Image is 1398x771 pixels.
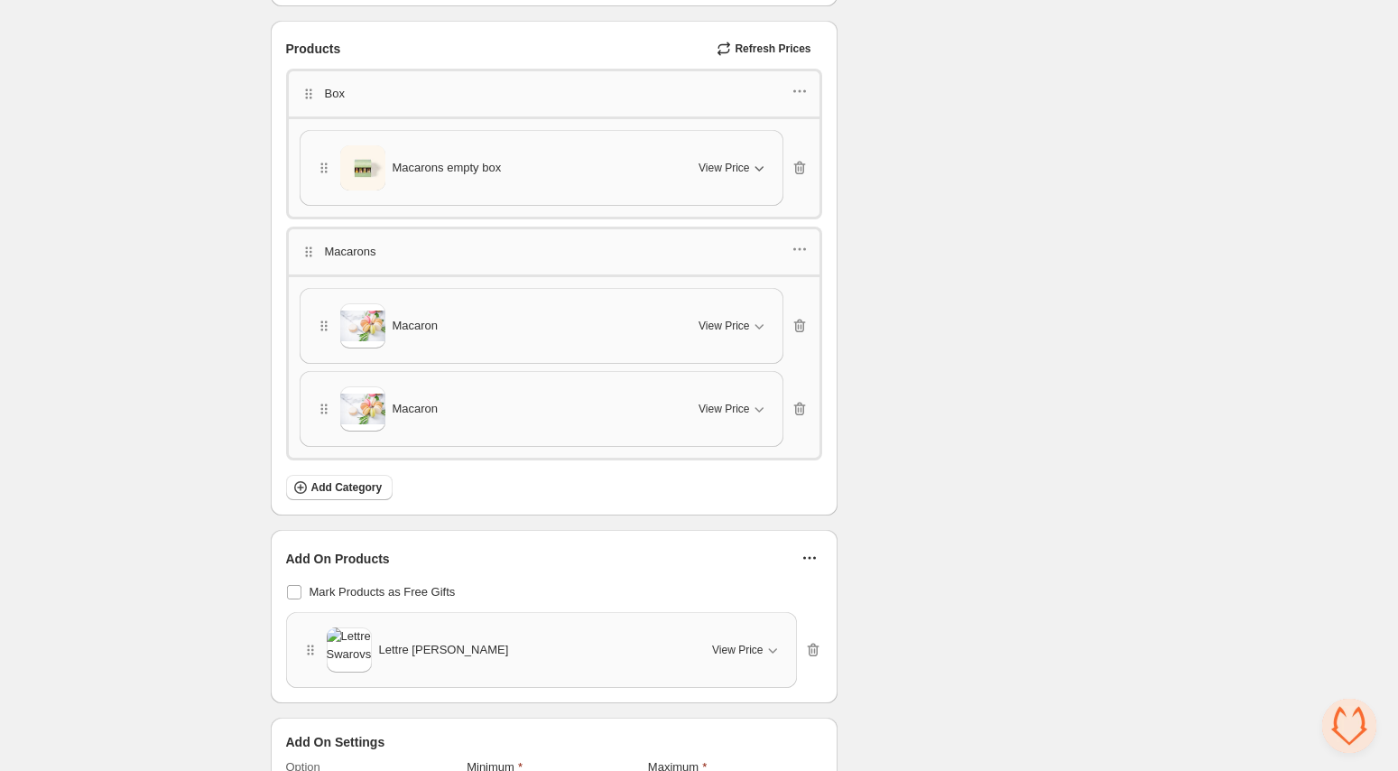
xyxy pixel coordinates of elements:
[699,319,749,333] span: View Price
[311,480,383,495] span: Add Category
[379,641,509,659] span: Lettre [PERSON_NAME]
[325,243,376,261] p: Macarons
[286,40,341,58] span: Products
[688,311,778,340] button: View Price
[688,153,778,182] button: View Price
[699,402,749,416] span: View Price
[701,636,792,664] button: View Price
[393,317,439,335] span: Macaron
[699,161,749,175] span: View Price
[327,627,372,673] img: Lettre Swarovski
[1322,699,1376,753] div: Open chat
[310,585,456,599] span: Mark Products as Free Gifts
[286,733,385,751] span: Add On Settings
[286,475,393,500] button: Add Category
[393,400,439,418] span: Macaron
[340,311,385,340] img: Macaron
[393,159,502,177] span: Macarons empty box
[712,643,763,657] span: View Price
[688,395,778,423] button: View Price
[325,85,345,103] p: Box
[735,42,810,56] span: Refresh Prices
[340,141,385,195] img: Macarons empty box
[286,550,390,568] span: Add On Products
[709,36,821,61] button: Refresh Prices
[340,394,385,423] img: Macaron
